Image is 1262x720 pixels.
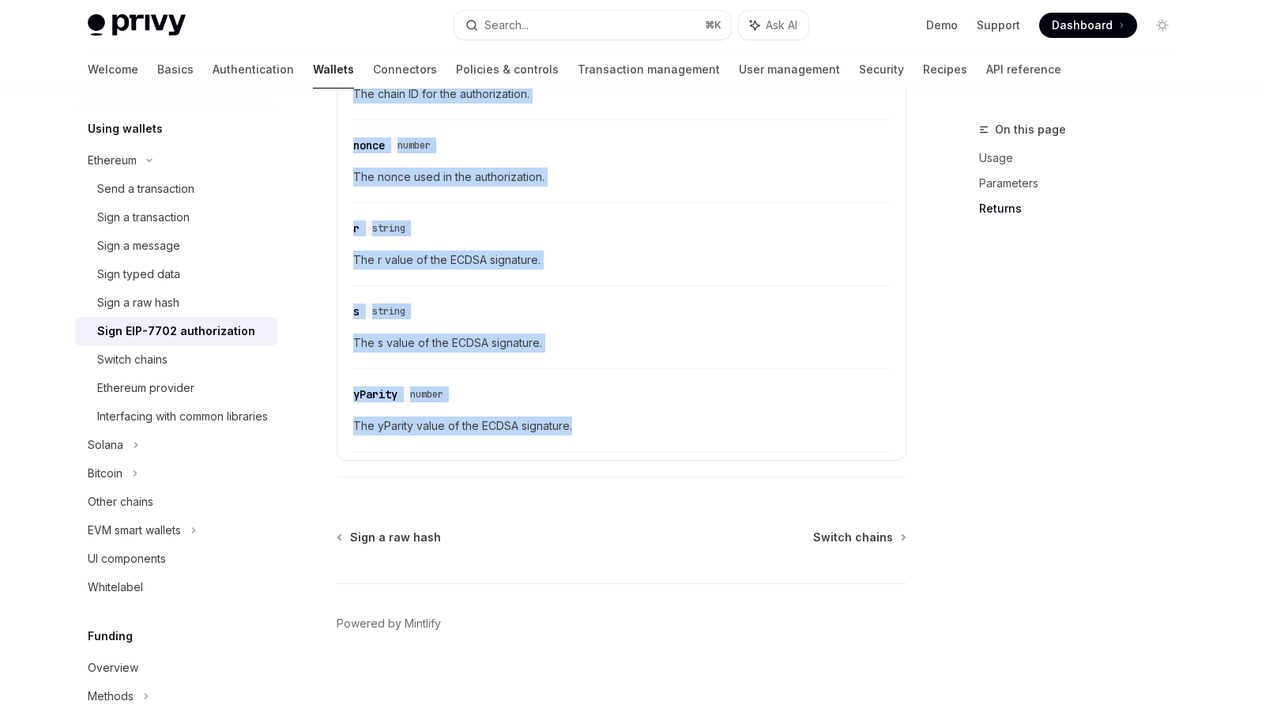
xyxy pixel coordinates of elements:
span: The nonce used in the authorization. [353,168,890,187]
a: Switch chains [813,530,905,545]
a: Welcome [88,51,138,89]
a: Switch chains [75,345,277,374]
a: Other chains [75,488,277,516]
a: UI components [75,545,277,573]
div: Ethereum provider [97,379,194,398]
div: Bitcoin [88,464,122,483]
span: Dashboard [1052,17,1113,33]
div: Search... [484,16,529,35]
div: Solana [88,435,123,454]
button: Toggle dark mode [1150,13,1175,38]
a: Dashboard [1039,13,1137,38]
a: Security [859,51,904,89]
a: Authentication [213,51,294,89]
span: Switch chains [813,530,893,545]
img: light logo [88,14,186,36]
a: Returns [979,196,1188,221]
div: Sign a transaction [97,208,190,227]
a: Interfacing with common libraries [75,402,277,431]
a: Powered by Mintlify [337,616,441,631]
a: Sign typed data [75,260,277,288]
a: Ethereum provider [75,374,277,402]
div: UI components [88,549,166,568]
a: Sign a raw hash [75,288,277,317]
a: Sign a raw hash [338,530,441,545]
a: Sign EIP-7702 authorization [75,317,277,345]
a: Support [977,17,1020,33]
span: The yParity value of the ECDSA signature. [353,417,890,435]
div: nonce [353,138,385,153]
a: Transaction management [578,51,720,89]
span: ⌘ K [705,19,721,32]
a: Connectors [373,51,437,89]
a: Whitelabel [75,573,277,601]
span: Ask AI [766,17,797,33]
a: User management [739,51,840,89]
a: Usage [979,145,1188,171]
h5: Funding [88,627,133,646]
h5: Using wallets [88,119,163,138]
a: Overview [75,654,277,682]
div: Sign typed data [97,265,180,284]
div: Ethereum [88,151,137,170]
div: EVM smart wallets [88,521,181,540]
div: Overview [88,658,138,677]
span: number [397,139,431,152]
a: Sign a message [75,232,277,260]
span: Sign a raw hash [350,530,441,545]
span: The r value of the ECDSA signature. [353,251,890,270]
div: Switch chains [97,350,168,369]
a: Demo [926,17,958,33]
a: Sign a transaction [75,203,277,232]
div: yParity [353,386,397,402]
div: s [353,303,360,319]
div: Sign a raw hash [97,293,179,312]
button: Ask AI [739,11,808,40]
a: Recipes [923,51,967,89]
button: Search...⌘K [454,11,731,40]
span: The s value of the ECDSA signature. [353,334,890,352]
a: Basics [157,51,194,89]
a: API reference [986,51,1061,89]
div: Send a transaction [97,179,194,198]
a: Parameters [979,171,1188,196]
div: Sign a message [97,236,180,255]
a: Send a transaction [75,175,277,203]
div: Whitelabel [88,578,143,597]
span: On this page [995,120,1066,139]
div: Other chains [88,492,153,511]
div: Interfacing with common libraries [97,407,268,426]
span: string [372,222,405,235]
span: The chain ID for the authorization. [353,85,890,104]
div: r [353,221,360,236]
span: string [372,305,405,318]
a: Wallets [313,51,354,89]
div: Methods [88,687,134,706]
div: Sign EIP-7702 authorization [97,322,255,341]
a: Policies & controls [456,51,559,89]
span: number [410,388,443,401]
